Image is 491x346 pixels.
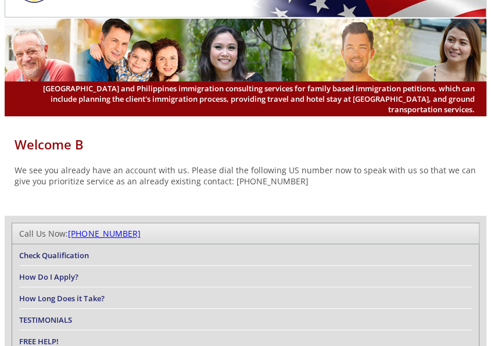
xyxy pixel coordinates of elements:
p: We see you already have an account with us. Please dial the following US number now to speak with... [5,165,486,187]
a: TESTIMONIALS [19,315,72,325]
h1: Welcome B [5,135,486,153]
span: [GEOGRAPHIC_DATA] and Philippines immigration consulting services for family based immigration pe... [16,83,474,115]
div: Call Us Now: [19,228,471,239]
a: How Long Does it Take? [19,293,104,304]
a: Check Qualification [19,250,89,261]
a: How Do I Apply? [19,272,78,282]
a: [PHONE_NUMBER] [68,228,140,239]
